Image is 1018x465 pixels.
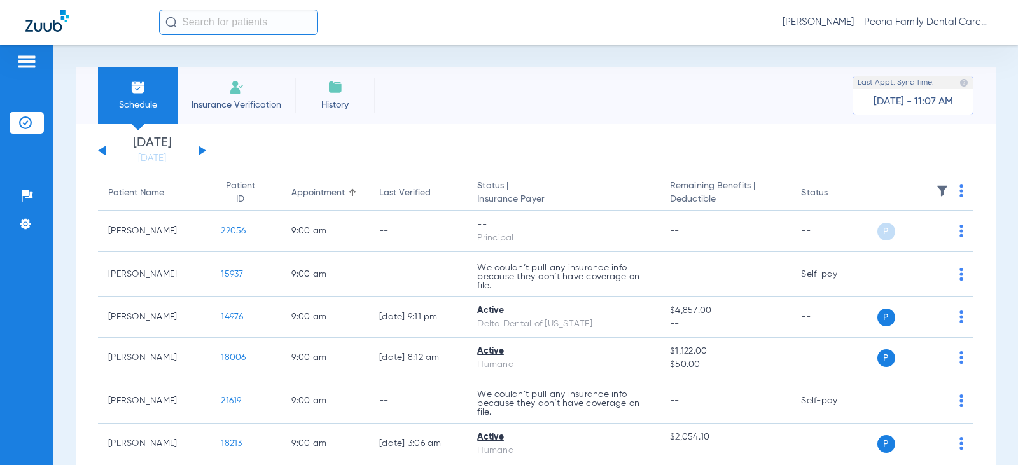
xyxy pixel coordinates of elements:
[229,80,244,95] img: Manual Insurance Verification
[877,349,895,367] span: P
[477,193,650,206] span: Insurance Payer
[291,186,345,200] div: Appointment
[477,444,650,457] div: Humana
[791,211,877,252] td: --
[187,99,286,111] span: Insurance Verification
[670,431,781,444] span: $2,054.10
[467,176,660,211] th: Status |
[660,176,791,211] th: Remaining Benefits |
[98,252,211,297] td: [PERSON_NAME]
[369,338,467,378] td: [DATE] 8:12 AM
[369,211,467,252] td: --
[98,424,211,464] td: [PERSON_NAME]
[477,263,650,290] p: We couldn’t pull any insurance info because they don’t have coverage on file.
[670,317,781,331] span: --
[670,358,781,371] span: $50.00
[791,378,877,424] td: Self-pay
[791,252,877,297] td: Self-pay
[670,193,781,206] span: Deductible
[670,304,781,317] span: $4,857.00
[477,218,650,232] div: --
[791,297,877,338] td: --
[98,297,211,338] td: [PERSON_NAME]
[221,226,246,235] span: 22056
[959,184,963,197] img: group-dot-blue.svg
[130,80,146,95] img: Schedule
[959,78,968,87] img: last sync help info
[379,186,457,200] div: Last Verified
[877,435,895,453] span: P
[98,211,211,252] td: [PERSON_NAME]
[369,297,467,338] td: [DATE] 9:11 PM
[477,304,650,317] div: Active
[959,310,963,323] img: group-dot-blue.svg
[108,186,200,200] div: Patient Name
[936,184,949,197] img: filter.svg
[477,232,650,245] div: Principal
[959,394,963,407] img: group-dot-blue.svg
[281,338,369,378] td: 9:00 AM
[281,378,369,424] td: 9:00 AM
[477,358,650,371] div: Humana
[281,297,369,338] td: 9:00 AM
[783,16,993,29] span: [PERSON_NAME] - Peoria Family Dental Care
[221,439,242,448] span: 18213
[221,179,271,206] div: Patient ID
[108,99,168,111] span: Schedule
[281,252,369,297] td: 9:00 AM
[281,424,369,464] td: 9:00 AM
[108,186,164,200] div: Patient Name
[874,95,953,108] span: [DATE] - 11:07 AM
[959,225,963,237] img: group-dot-blue.svg
[221,312,243,321] span: 14976
[670,270,680,279] span: --
[791,176,877,211] th: Status
[369,424,467,464] td: [DATE] 3:06 AM
[369,378,467,424] td: --
[670,345,781,358] span: $1,122.00
[877,223,895,240] span: P
[114,152,190,165] a: [DATE]
[25,10,69,32] img: Zuub Logo
[221,353,246,362] span: 18006
[959,437,963,450] img: group-dot-blue.svg
[858,76,934,89] span: Last Appt. Sync Time:
[159,10,318,35] input: Search for patients
[959,268,963,281] img: group-dot-blue.svg
[281,211,369,252] td: 9:00 AM
[791,424,877,464] td: --
[877,309,895,326] span: P
[305,99,365,111] span: History
[98,378,211,424] td: [PERSON_NAME]
[959,351,963,364] img: group-dot-blue.svg
[221,396,241,405] span: 21619
[165,17,177,28] img: Search Icon
[379,186,431,200] div: Last Verified
[328,80,343,95] img: History
[221,270,243,279] span: 15937
[670,444,781,457] span: --
[791,338,877,378] td: --
[477,431,650,444] div: Active
[114,137,190,165] li: [DATE]
[369,252,467,297] td: --
[477,345,650,358] div: Active
[477,317,650,331] div: Delta Dental of [US_STATE]
[221,179,260,206] div: Patient ID
[670,226,680,235] span: --
[291,186,359,200] div: Appointment
[98,338,211,378] td: [PERSON_NAME]
[477,390,650,417] p: We couldn’t pull any insurance info because they don’t have coverage on file.
[17,54,37,69] img: hamburger-icon
[670,396,680,405] span: --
